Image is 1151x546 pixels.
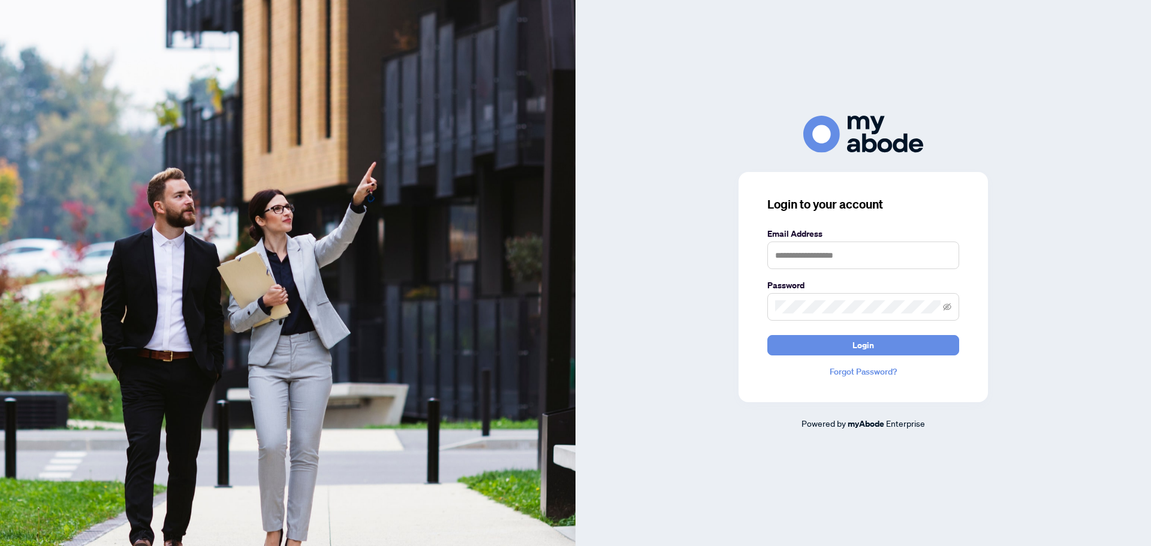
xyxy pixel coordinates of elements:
[767,335,959,355] button: Login
[803,116,923,152] img: ma-logo
[767,196,959,213] h3: Login to your account
[802,418,846,429] span: Powered by
[886,418,925,429] span: Enterprise
[852,336,874,355] span: Login
[943,303,951,311] span: eye-invisible
[848,417,884,430] a: myAbode
[767,365,959,378] a: Forgot Password?
[767,227,959,240] label: Email Address
[767,279,959,292] label: Password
